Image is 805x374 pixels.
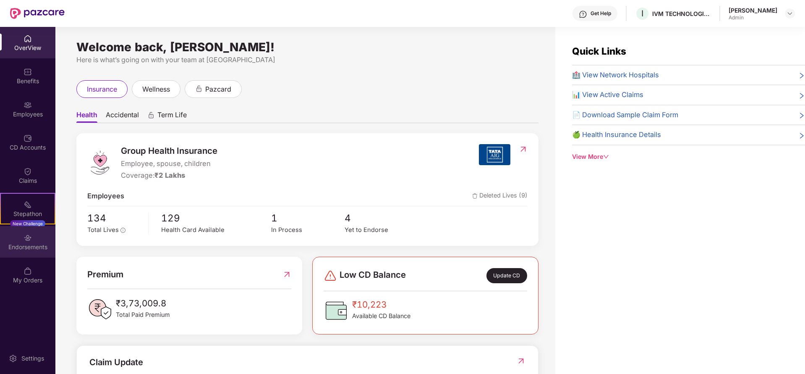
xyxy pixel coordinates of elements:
span: I [641,8,643,18]
img: svg+xml;base64,PHN2ZyBpZD0iQ2xhaW0iIHhtbG5zPSJodHRwOi8vd3d3LnczLm9yZy8yMDAwL3N2ZyIgd2lkdGg9IjIwIi... [24,167,32,176]
div: Claim Update [89,356,143,369]
span: Quick Links [572,45,626,57]
span: 📄 Download Sample Claim Form [572,110,678,121]
span: insurance [87,84,117,95]
span: 🍏 Health Insurance Details [572,129,661,140]
span: pazcard [205,84,231,95]
img: RedirectIcon [519,145,528,153]
img: logo [87,150,112,175]
img: svg+xml;base64,PHN2ZyBpZD0iQ0RfQWNjb3VudHMiIGRhdGEtbmFtZT0iQ0QgQWNjb3VudHMiIHhtbG5zPSJodHRwOi8vd3... [24,134,32,142]
div: [PERSON_NAME] [729,6,777,14]
img: CDBalanceIcon [324,298,349,323]
div: Update CD [486,268,527,283]
div: Settings [19,354,47,363]
span: info-circle [120,228,125,233]
span: 📊 View Active Claims [572,90,643,100]
span: wellness [142,84,170,95]
div: IVM TECHNOLOGIES LLP [652,10,711,18]
span: Available CD Balance [352,311,410,321]
div: Welcome back, [PERSON_NAME]! [76,44,538,50]
img: svg+xml;base64,PHN2ZyBpZD0iTXlfT3JkZXJzIiBkYXRhLW5hbWU9Ik15IE9yZGVycyIgeG1sbnM9Imh0dHA6Ly93d3cudz... [24,267,32,275]
span: 129 [161,211,271,226]
div: Yet to Endorse [345,225,418,235]
div: In Process [271,225,345,235]
img: svg+xml;base64,PHN2ZyBpZD0iRW1wbG95ZWVzIiB4bWxucz0iaHR0cDovL3d3dy53My5vcmcvMjAwMC9zdmciIHdpZHRoPS... [24,101,32,109]
div: Here is what’s going on with your team at [GEOGRAPHIC_DATA] [76,55,538,65]
div: Stepathon [1,210,55,218]
span: Total Paid Premium [116,310,170,319]
div: animation [147,111,155,119]
div: Get Help [591,10,611,17]
img: svg+xml;base64,PHN2ZyBpZD0iRW5kb3JzZW1lbnRzIiB4bWxucz0iaHR0cDovL3d3dy53My5vcmcvMjAwMC9zdmciIHdpZH... [24,234,32,242]
span: Employee, spouse, children [121,158,217,169]
div: Admin [729,14,777,21]
img: svg+xml;base64,PHN2ZyBpZD0iSGVscC0zMngzMiIgeG1sbnM9Imh0dHA6Ly93d3cudzMub3JnLzIwMDAvc3ZnIiB3aWR0aD... [579,10,587,18]
span: right [798,71,805,81]
span: ₹3,73,009.8 [116,297,170,310]
span: Health [76,111,97,123]
img: RedirectIcon [517,357,525,365]
img: New Pazcare Logo [10,8,65,19]
img: insurerIcon [479,144,510,165]
span: right [798,111,805,121]
div: New Challenge [10,220,45,227]
span: 🏥 View Network Hospitals [572,70,659,81]
span: down [603,154,609,160]
span: Deleted Lives (9) [472,191,528,202]
img: deleteIcon [472,193,478,199]
img: svg+xml;base64,PHN2ZyBpZD0iSG9tZSIgeG1sbnM9Imh0dHA6Ly93d3cudzMub3JnLzIwMDAvc3ZnIiB3aWR0aD0iMjAiIG... [24,34,32,43]
img: svg+xml;base64,PHN2ZyBpZD0iRGFuZ2VyLTMyeDMyIiB4bWxucz0iaHR0cDovL3d3dy53My5vcmcvMjAwMC9zdmciIHdpZH... [324,269,337,282]
span: 4 [345,211,418,226]
div: Health Card Available [161,225,271,235]
span: Low CD Balance [340,268,406,283]
span: Group Health Insurance [121,144,217,158]
img: RedirectIcon [282,268,291,281]
span: ₹2 Lakhs [154,171,185,179]
span: right [798,131,805,140]
img: svg+xml;base64,PHN2ZyBpZD0iQmVuZWZpdHMiIHhtbG5zPSJodHRwOi8vd3d3LnczLm9yZy8yMDAwL3N2ZyIgd2lkdGg9Ij... [24,68,32,76]
span: Term Life [157,111,187,123]
img: svg+xml;base64,PHN2ZyB4bWxucz0iaHR0cDovL3d3dy53My5vcmcvMjAwMC9zdmciIHdpZHRoPSIyMSIgaGVpZ2h0PSIyMC... [24,200,32,209]
span: 1 [271,211,345,226]
span: Employees [87,191,124,202]
img: svg+xml;base64,PHN2ZyBpZD0iRHJvcGRvd24tMzJ4MzIiIHhtbG5zPSJodHRwOi8vd3d3LnczLm9yZy8yMDAwL3N2ZyIgd2... [787,10,793,17]
img: svg+xml;base64,PHN2ZyBpZD0iU2V0dGluZy0yMHgyMCIgeG1sbnM9Imh0dHA6Ly93d3cudzMub3JnLzIwMDAvc3ZnIiB3aW... [9,354,17,363]
span: Premium [87,268,123,281]
div: animation [195,85,203,92]
span: ₹10,223 [352,298,410,311]
img: PaidPremiumIcon [87,297,112,322]
div: View More [572,152,805,161]
span: right [798,91,805,100]
span: Total Lives [87,226,119,234]
span: 134 [87,211,142,226]
span: Accidental [106,111,139,123]
div: Coverage: [121,170,217,181]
